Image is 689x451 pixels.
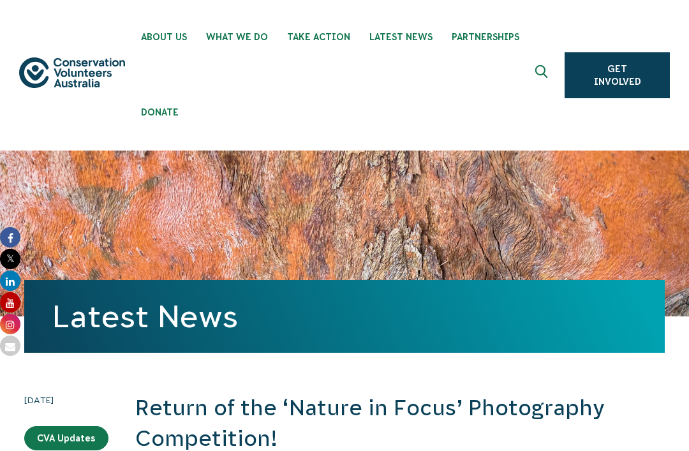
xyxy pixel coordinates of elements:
a: Get Involved [565,52,670,98]
span: What We Do [206,32,268,42]
span: About Us [141,32,187,42]
a: CVA Updates [24,426,108,450]
span: Donate [141,107,179,117]
a: Latest News [52,299,238,334]
time: [DATE] [24,393,108,407]
span: Partnerships [452,32,519,42]
span: Take Action [287,32,350,42]
span: Expand search box [535,65,551,85]
span: Latest News [369,32,433,42]
img: logo.svg [19,57,125,88]
button: Expand search box Close search box [528,60,558,91]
